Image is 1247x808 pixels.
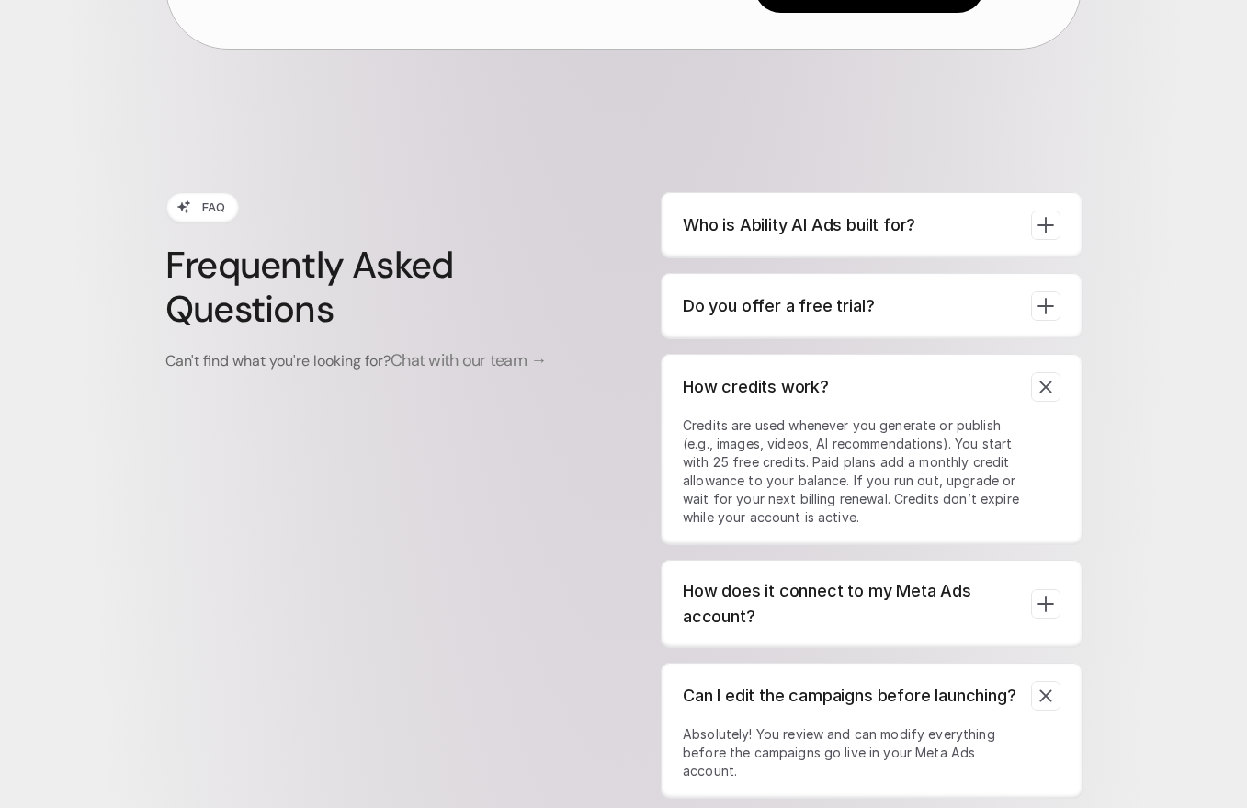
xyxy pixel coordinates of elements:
[391,348,547,370] span: Chat with our team →
[683,212,1016,238] p: Who is Ability AI Ads built for?
[683,416,1031,527] p: Credits are used whenever you generate or publish (e.g., images, videos, AI recommendations). You...
[202,198,225,217] p: FAQ
[683,293,1016,319] p: Do you offer a free trial?
[165,242,587,330] h3: Frequently Asked Questions
[683,578,1016,630] p: How does it connect to my Meta Ads account?
[683,374,1016,400] p: How credits work?
[683,725,1031,780] p: Absolutely! You review and can modify everything before the campaigns go live in your Meta Ads ac...
[165,348,587,371] p: Can't find what you're looking for?
[391,350,547,370] a: Chat with our team →
[683,683,1016,709] p: Can I edit the campaigns before launching?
